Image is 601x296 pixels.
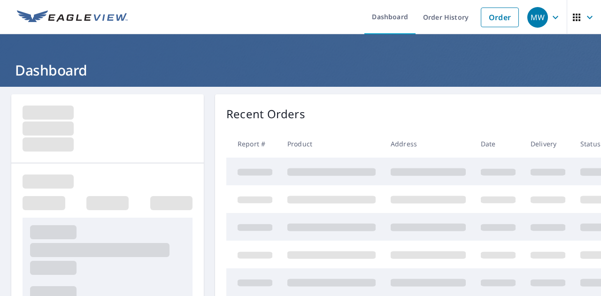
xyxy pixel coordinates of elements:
th: Report # [226,130,280,158]
p: Recent Orders [226,106,305,122]
th: Product [280,130,383,158]
th: Address [383,130,473,158]
th: Date [473,130,523,158]
a: Order [481,8,519,27]
div: MW [527,7,548,28]
h1: Dashboard [11,61,590,80]
th: Delivery [523,130,573,158]
img: EV Logo [17,10,128,24]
